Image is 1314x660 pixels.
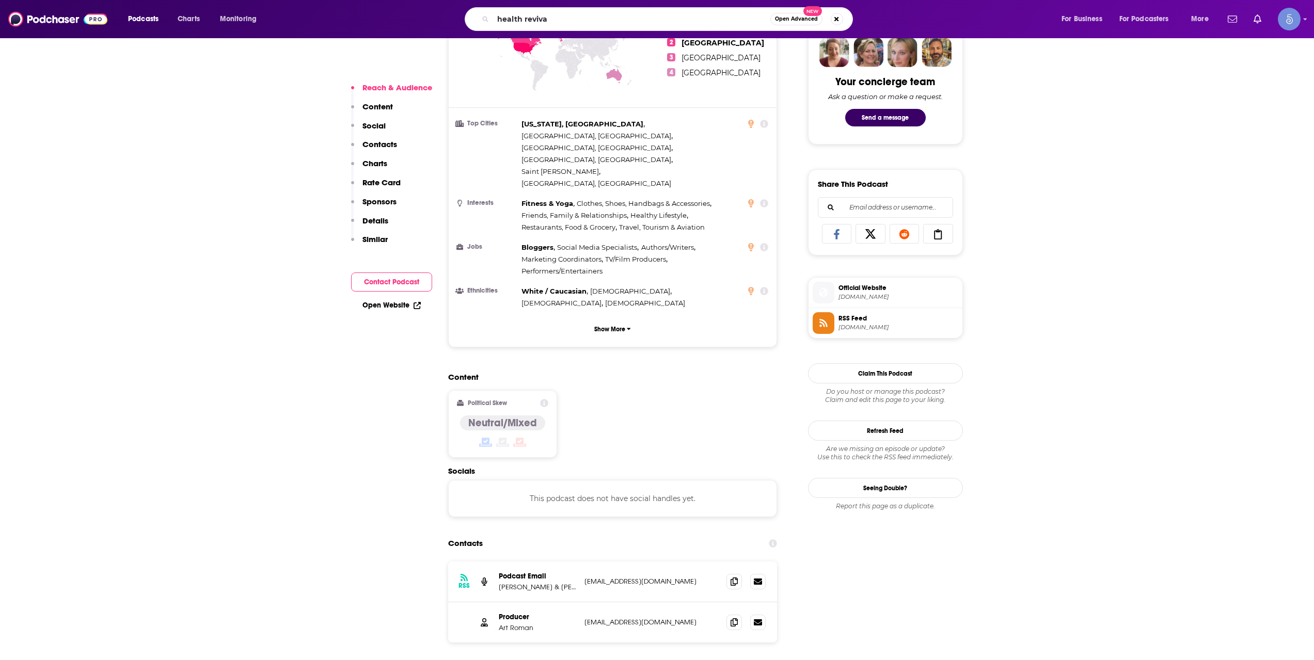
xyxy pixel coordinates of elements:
h2: Political Skew [468,399,507,407]
p: Social [362,121,386,131]
span: , [521,142,673,154]
a: Show notifications dropdown [1224,10,1241,28]
p: Show More [594,326,625,333]
span: , [521,221,617,233]
a: Show notifications dropdown [1249,10,1265,28]
span: [GEOGRAPHIC_DATA], [GEOGRAPHIC_DATA] [521,132,671,140]
button: Sponsors [351,197,397,216]
img: User Profile [1278,8,1301,30]
p: [PERSON_NAME] & [PERSON_NAME] [499,583,576,591]
input: Search podcasts, credits, & more... [493,11,770,27]
span: RSS Feed [838,314,958,323]
button: open menu [121,11,172,27]
h3: Interests [457,200,517,206]
p: Content [362,102,393,111]
button: Charts [351,158,387,178]
a: Official Website[DOMAIN_NAME] [813,282,958,303]
h3: Jobs [457,244,517,250]
img: Sydney Profile [819,37,849,67]
a: Share on Facebook [822,224,852,244]
span: [GEOGRAPHIC_DATA], [GEOGRAPHIC_DATA] [521,179,671,187]
div: Search followers [818,197,953,218]
span: [GEOGRAPHIC_DATA], [GEOGRAPHIC_DATA] [521,155,671,164]
span: , [605,253,668,265]
p: Charts [362,158,387,168]
button: Rate Card [351,178,401,197]
span: Podcasts [128,12,159,26]
a: RSS Feed[DOMAIN_NAME] [813,312,958,334]
input: Email address or username... [827,198,944,217]
span: , [630,210,688,221]
span: [GEOGRAPHIC_DATA], [GEOGRAPHIC_DATA] [521,143,671,152]
p: Producer [499,613,576,621]
span: [DEMOGRAPHIC_DATA] [521,299,601,307]
span: TV/Film Producers [605,255,666,263]
div: This podcast does not have social handles yet. [448,480,778,517]
span: [DEMOGRAPHIC_DATA] [590,287,670,295]
div: Claim and edit this page to your liking. [808,388,963,404]
span: Travel, Tourism & Aviation [619,223,705,231]
button: Contact Podcast [351,272,432,292]
span: For Business [1062,12,1102,26]
span: Clothes, Shoes, Handbags & Accessories [577,199,710,207]
span: 3 [667,53,675,61]
button: Show More [457,319,769,339]
span: Friends, Family & Relationships [521,211,627,219]
div: Ask a question or make a request. [828,92,943,101]
p: Rate Card [362,178,401,187]
span: Marketing Coordinators [521,255,601,263]
span: Official Website [838,283,958,293]
span: For Podcasters [1119,12,1169,26]
span: [DEMOGRAPHIC_DATA] [605,299,685,307]
img: Barbara Profile [853,37,883,67]
span: , [521,166,600,178]
span: Do you host or manage this podcast? [808,388,963,396]
button: Refresh Feed [808,421,963,441]
span: , [557,242,639,253]
span: , [521,130,673,142]
button: open menu [1054,11,1115,27]
span: Logged in as Spiral5-G1 [1278,8,1301,30]
p: Reach & Audience [362,83,432,92]
button: Reach & Audience [351,83,432,102]
button: Claim This Podcast [808,363,963,383]
span: Restaurants, Food & Grocery [521,223,615,231]
span: 2 [667,38,675,46]
div: Report this page as a duplicate. [808,502,963,510]
span: , [521,210,628,221]
button: Open AdvancedNew [770,13,822,25]
a: Seeing Double? [808,478,963,498]
button: Similar [351,234,388,253]
span: [GEOGRAPHIC_DATA] [682,53,761,62]
span: Healthy Lifestyle [630,211,687,219]
p: Art Roman [499,623,576,632]
span: , [641,242,695,253]
p: Details [362,216,388,226]
button: Content [351,102,393,121]
span: Social Media Specialists [557,243,637,251]
button: Social [351,121,386,140]
span: [US_STATE], [GEOGRAPHIC_DATA] [521,120,643,128]
span: Bloggers [521,243,553,251]
span: New [803,6,822,16]
h3: Ethnicities [457,287,517,294]
span: , [521,242,555,253]
h4: Neutral/Mixed [468,416,537,429]
span: , [521,253,603,265]
button: open menu [1184,11,1222,27]
span: , [521,118,645,130]
div: Are we missing an episode or update? Use this to check the RSS feed immediately. [808,445,963,461]
span: , [577,198,711,210]
p: [EMAIL_ADDRESS][DOMAIN_NAME] [584,577,719,586]
img: Jules Profile [888,37,917,67]
h3: RSS [458,582,470,590]
h2: Socials [448,466,778,476]
p: Contacts [362,139,397,149]
a: Share on Reddit [890,224,920,244]
button: open menu [1113,11,1184,27]
span: White / Caucasian [521,287,587,295]
span: Authors/Writers [641,243,694,251]
img: Podchaser - Follow, Share and Rate Podcasts [8,9,107,29]
h3: Share This Podcast [818,179,888,189]
span: Fitness & Yoga [521,199,573,207]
